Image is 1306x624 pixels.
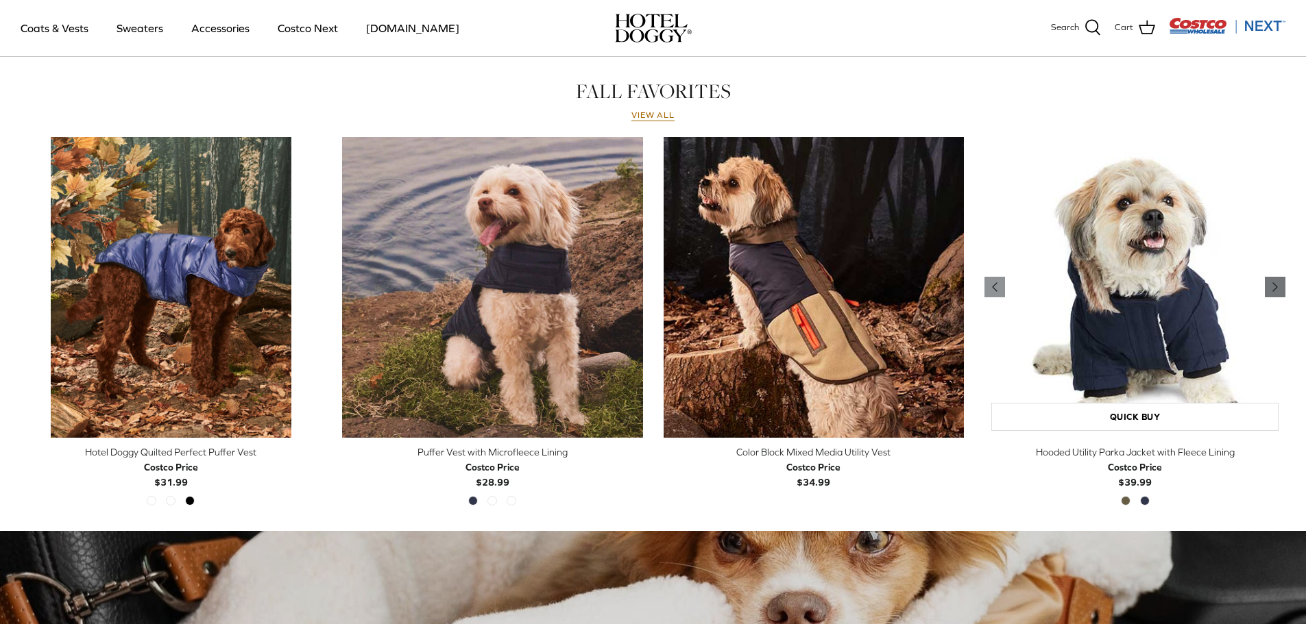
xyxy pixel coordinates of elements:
[984,445,1285,460] div: Hooded Utility Parka Jacket with Fleece Lining
[1265,277,1285,297] a: Previous
[615,14,692,42] img: hoteldoggycom
[1115,21,1133,35] span: Cart
[984,277,1005,297] a: Previous
[465,460,520,488] b: $28.99
[984,445,1285,490] a: Hooded Utility Parka Jacket with Fleece Lining Costco Price$39.99
[664,445,965,490] a: Color Block Mixed Media Utility Vest Costco Price$34.99
[8,5,101,51] a: Coats & Vests
[786,460,841,475] div: Costco Price
[21,445,322,460] div: Hotel Doggy Quilted Perfect Puffer Vest
[354,5,472,51] a: [DOMAIN_NAME]
[664,137,965,438] a: Color Block Mixed Media Utility Vest
[21,445,322,490] a: Hotel Doggy Quilted Perfect Puffer Vest Costco Price$31.99
[1051,21,1079,35] span: Search
[664,137,965,438] img: tan dog wearing a blue & brown vest
[664,445,965,460] div: Color Block Mixed Media Utility Vest
[342,445,643,460] div: Puffer Vest with Microfleece Lining
[991,403,1279,431] a: Quick buy
[104,5,176,51] a: Sweaters
[465,460,520,475] div: Costco Price
[1169,26,1285,36] a: Visit Costco Next
[144,460,198,475] div: Costco Price
[1108,460,1162,475] div: Costco Price
[144,460,198,488] b: $31.99
[1115,19,1155,37] a: Cart
[179,5,262,51] a: Accessories
[786,460,841,488] b: $34.99
[342,137,643,438] a: Puffer Vest with Microfleece Lining
[1051,19,1101,37] a: Search
[342,445,643,490] a: Puffer Vest with Microfleece Lining Costco Price$28.99
[1108,460,1162,488] b: $39.99
[576,77,731,105] a: FALL FAVORITES
[615,14,692,42] a: hoteldoggy.com hoteldoggycom
[984,137,1285,438] a: Hooded Utility Parka Jacket with Fleece Lining
[21,137,322,438] a: Hotel Doggy Quilted Perfect Puffer Vest
[265,5,350,51] a: Costco Next
[1169,17,1285,34] img: Costco Next
[631,110,675,121] a: View all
